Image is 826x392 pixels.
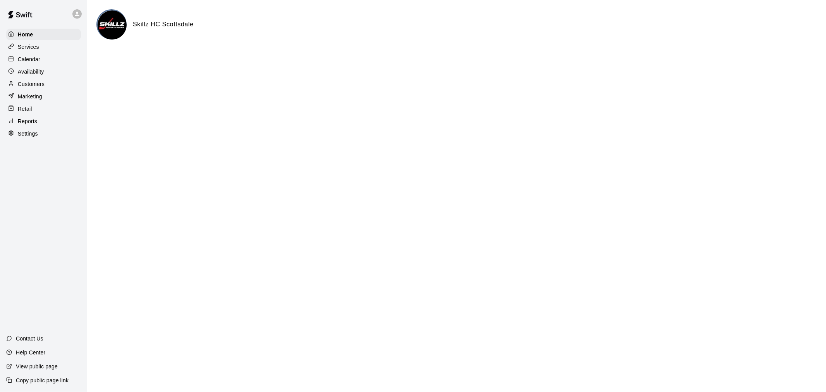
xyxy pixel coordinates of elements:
p: Marketing [18,93,42,100]
p: Copy public page link [16,377,69,384]
p: Reports [18,117,37,125]
p: Customers [18,80,45,88]
a: Reports [6,115,81,127]
p: View public page [16,363,58,370]
p: Calendar [18,55,40,63]
img: Skillz HC Scottsdale logo [98,10,127,40]
p: Services [18,43,39,51]
a: Home [6,29,81,40]
a: Customers [6,78,81,90]
p: Retail [18,105,32,113]
p: Settings [18,130,38,138]
a: Availability [6,66,81,77]
a: Calendar [6,53,81,65]
p: Home [18,31,33,38]
p: Help Center [16,349,45,356]
p: Contact Us [16,335,43,342]
p: Availability [18,68,44,76]
a: Services [6,41,81,53]
a: Settings [6,128,81,139]
a: Retail [6,103,81,115]
a: Marketing [6,91,81,102]
h6: Skillz HC Scottsdale [133,19,194,29]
